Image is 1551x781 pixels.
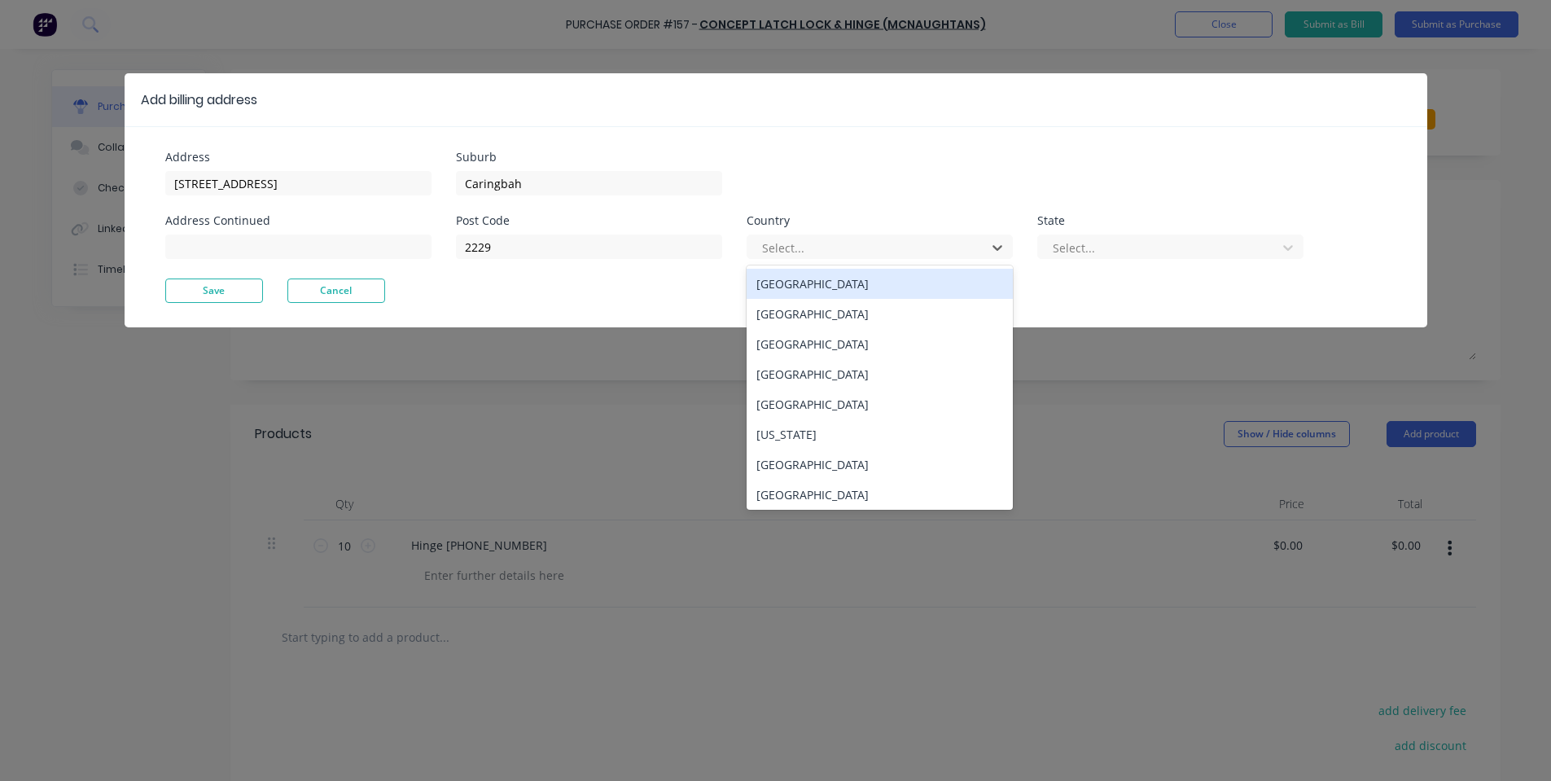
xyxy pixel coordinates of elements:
div: Country [747,215,1013,226]
div: Suburb [456,151,722,163]
div: State [1037,215,1303,226]
div: [US_STATE] [747,419,1013,450]
div: [GEOGRAPHIC_DATA] [747,480,1013,510]
div: Address [165,151,432,163]
div: Add billing address [141,90,257,110]
div: [GEOGRAPHIC_DATA] [747,269,1013,299]
div: [GEOGRAPHIC_DATA] [747,450,1013,480]
div: [GEOGRAPHIC_DATA] [747,359,1013,389]
button: Save [165,279,263,303]
button: Cancel [287,279,385,303]
div: [GEOGRAPHIC_DATA] [747,329,1013,359]
div: Address Continued [165,215,432,226]
div: [GEOGRAPHIC_DATA] [747,389,1013,419]
div: [GEOGRAPHIC_DATA] [747,299,1013,329]
div: Post Code [456,215,722,226]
